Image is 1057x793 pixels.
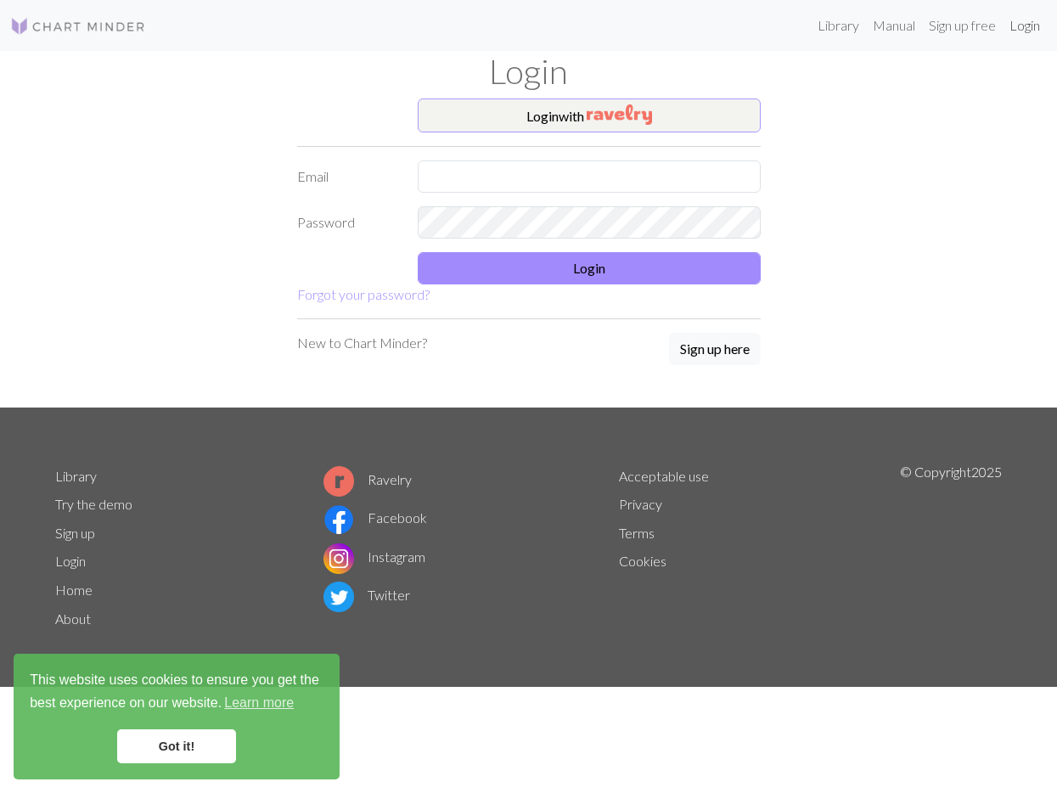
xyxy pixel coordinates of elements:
a: Sign up here [669,333,761,367]
a: Library [811,8,866,42]
a: Facebook [323,509,427,526]
img: Instagram logo [323,543,354,574]
label: Password [287,206,408,239]
a: Cookies [619,553,666,569]
img: Twitter logo [323,582,354,612]
a: dismiss cookie message [117,729,236,763]
a: Terms [619,525,655,541]
a: Login [1003,8,1047,42]
a: Try the demo [55,496,132,512]
button: Loginwith [418,98,761,132]
img: Facebook logo [323,504,354,535]
div: cookieconsent [14,654,340,779]
a: Manual [866,8,922,42]
span: This website uses cookies to ensure you get the best experience on our website. [30,670,323,716]
a: Ravelry [323,471,412,487]
a: Sign up free [922,8,1003,42]
label: Email [287,160,408,193]
h1: Login [45,51,1013,92]
a: Login [55,553,86,569]
p: © Copyright 2025 [900,462,1002,633]
a: learn more about cookies [222,690,296,716]
img: Ravelry logo [323,466,354,497]
p: New to Chart Minder? [297,333,427,353]
img: Logo [10,16,146,37]
a: Privacy [619,496,662,512]
a: Forgot your password? [297,286,430,302]
a: About [55,610,91,627]
a: Home [55,582,93,598]
a: Twitter [323,587,410,603]
a: Instagram [323,548,425,565]
img: Ravelry [587,104,652,125]
a: Sign up [55,525,95,541]
button: Sign up here [669,333,761,365]
button: Login [418,252,761,284]
a: Library [55,468,97,484]
a: Acceptable use [619,468,709,484]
